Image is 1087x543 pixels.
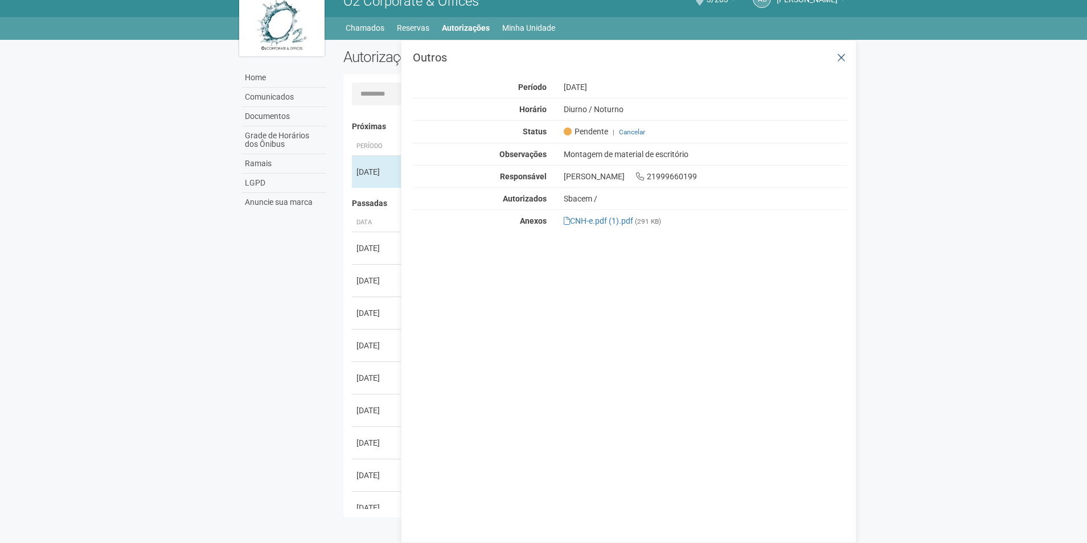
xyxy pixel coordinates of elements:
[242,68,326,88] a: Home
[502,20,555,36] a: Minha Unidade
[242,126,326,154] a: Grade de Horários dos Ônibus
[242,88,326,107] a: Comunicados
[352,137,403,156] th: Período
[356,340,399,351] div: [DATE]
[356,405,399,416] div: [DATE]
[518,83,547,92] strong: Período
[356,372,399,384] div: [DATE]
[397,20,429,36] a: Reservas
[356,437,399,449] div: [DATE]
[413,52,847,63] h3: Outros
[242,107,326,126] a: Documentos
[520,216,547,225] strong: Anexos
[343,48,587,65] h2: Autorizações
[242,193,326,212] a: Anuncie sua marca
[635,217,661,225] small: (291 KB)
[555,82,856,92] div: [DATE]
[503,194,547,203] strong: Autorizados
[523,127,547,136] strong: Status
[564,194,848,204] div: Sbacem /
[500,172,547,181] strong: Responsável
[352,122,840,131] h4: Próximas
[242,174,326,193] a: LGPD
[613,128,614,136] span: |
[356,307,399,319] div: [DATE]
[564,216,633,225] a: CNH-e.pdf (1).pdf
[346,20,384,36] a: Chamados
[352,213,403,232] th: Data
[356,502,399,513] div: [DATE]
[519,105,547,114] strong: Horário
[356,275,399,286] div: [DATE]
[564,126,608,137] span: Pendente
[242,154,326,174] a: Ramais
[555,149,856,159] div: Montagem de material de escritório
[555,104,856,114] div: Diurno / Noturno
[499,150,547,159] strong: Observações
[352,199,840,208] h4: Passadas
[356,166,399,178] div: [DATE]
[555,171,856,182] div: [PERSON_NAME] 21999660199
[442,20,490,36] a: Autorizações
[356,470,399,481] div: [DATE]
[619,128,645,136] a: Cancelar
[356,242,399,254] div: [DATE]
